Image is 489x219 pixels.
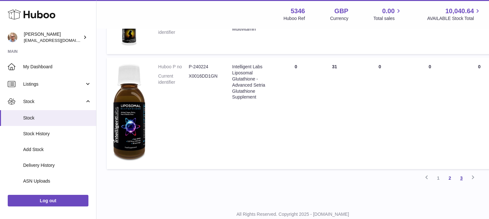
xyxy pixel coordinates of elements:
dt: Huboo P no [158,64,189,70]
dt: Current identifier [158,73,189,85]
span: 0.00 [382,7,395,15]
span: Total sales [373,15,402,22]
span: Add Stock [23,147,91,153]
td: 0 [354,7,406,54]
div: Huboo Ref [284,15,305,22]
a: 10,040.64 AVAILABLE Stock Total [427,7,481,22]
td: 0 [276,57,315,169]
span: [EMAIL_ADDRESS][DOMAIN_NAME] [24,38,95,43]
dd: X0017L31NR [189,23,219,35]
span: Stock [23,99,85,105]
span: Stock [23,115,91,121]
div: Intelligent Labs Liposomal Glutathione - Advanced Setria Glutathione Supplement [232,64,270,100]
p: All Rights Reserved. Copyright 2025 - [DOMAIN_NAME] [102,211,484,217]
strong: 5346 [291,7,305,15]
div: [PERSON_NAME] [24,31,82,43]
td: 0 [354,57,406,169]
span: Listings [23,81,85,87]
img: product image [113,64,145,161]
span: ASN Uploads [23,178,91,184]
a: 0.00 Total sales [373,7,402,22]
dd: P-240224 [189,64,219,70]
span: Stock History [23,131,91,137]
span: 10,040.64 [445,7,474,15]
a: 1 [432,172,444,184]
a: 2 [444,172,456,184]
dt: Current identifier [158,23,189,35]
span: Delivery History [23,162,91,168]
a: 3 [456,172,467,184]
span: My Dashboard [23,64,91,70]
td: 0 [315,7,354,54]
strong: GBP [334,7,348,15]
span: AVAILABLE Stock Total [427,15,481,22]
td: 0 [406,57,454,169]
td: 31 [315,57,354,169]
a: Log out [8,195,88,206]
div: Currency [330,15,349,22]
td: 0 [276,7,315,54]
span: 0 [478,64,481,69]
td: 0 [406,7,454,54]
img: product image [113,14,145,46]
img: support@radoneltd.co.uk [8,33,17,42]
dd: X0016DD1GN [189,73,219,85]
